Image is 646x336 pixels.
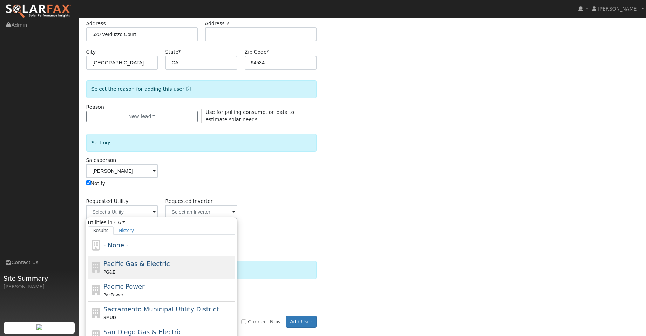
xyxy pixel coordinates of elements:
a: History [114,226,139,235]
span: Sacramento Municipal Utility District [103,306,219,313]
span: Required [267,49,269,55]
span: San Diego Gas & Electric [103,328,182,336]
span: Pacific Power [103,283,144,290]
label: Requested Utility [86,198,129,205]
span: Use for pulling consumption data to estimate solar needs [206,109,294,122]
span: Required [178,49,181,55]
span: SMUD [103,315,116,320]
input: Select a User [86,164,158,178]
label: Salesperson [86,157,116,164]
a: Results [88,226,114,235]
label: Connect Now [241,318,280,325]
label: Reason [86,103,104,111]
div: Settings [86,134,317,152]
div: Select the reason for adding this user [86,80,317,98]
input: Select an Inverter [165,205,237,219]
button: Add User [286,316,317,328]
span: PacPower [103,293,123,297]
span: Site Summary [4,274,75,283]
label: City [86,48,96,56]
span: - None - [103,241,128,249]
img: SolarFax [5,4,71,19]
a: CA [114,219,125,226]
label: Zip Code [245,48,269,56]
span: [PERSON_NAME] [598,6,639,12]
input: Select a Utility [86,205,158,219]
button: New lead [86,111,198,123]
label: State [165,48,181,56]
label: Address [86,20,106,27]
span: PG&E [103,270,115,275]
span: Pacific Gas & Electric [103,260,170,267]
label: Address 2 [205,20,230,27]
a: Reason for new user [184,86,191,92]
label: Requested Inverter [165,198,213,205]
img: retrieve [36,324,42,330]
label: Notify [86,180,106,187]
input: Connect Now [241,319,246,324]
input: Notify [86,180,91,185]
div: [PERSON_NAME] [4,283,75,290]
span: Utilities in [88,219,235,226]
